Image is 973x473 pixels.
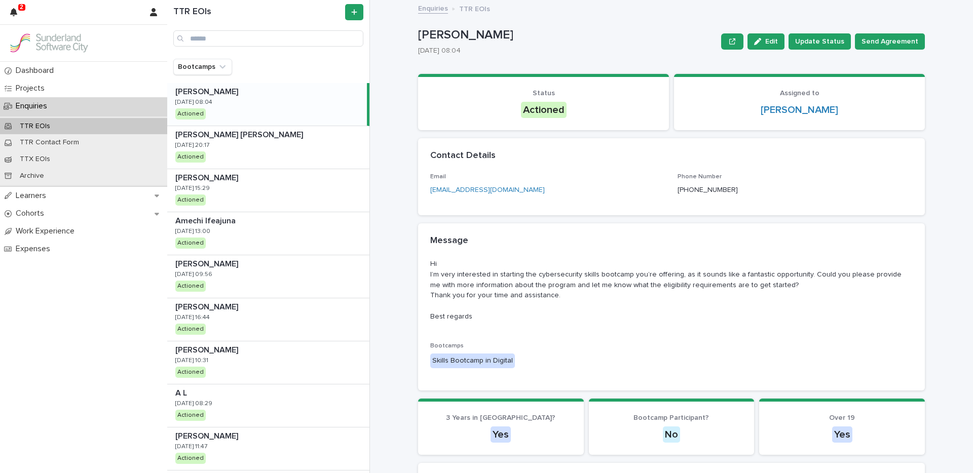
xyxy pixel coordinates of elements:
[12,84,53,93] p: Projects
[167,83,369,126] a: [PERSON_NAME][PERSON_NAME] [DATE] 08:04Actioned
[418,2,448,14] a: Enquiries
[765,38,778,45] span: Edit
[663,426,680,443] div: No
[167,169,369,212] a: [PERSON_NAME][PERSON_NAME] [DATE] 15:29Actioned
[175,171,240,183] p: [PERSON_NAME]
[175,185,210,192] p: [DATE] 15:29
[12,191,54,201] p: Learners
[175,128,305,140] p: [PERSON_NAME] [PERSON_NAME]
[175,386,189,398] p: A L
[175,443,207,450] p: [DATE] 11:47
[747,33,784,50] button: Edit
[12,226,83,236] p: Work Experience
[789,33,851,50] button: Update Status
[175,314,210,321] p: [DATE] 16:44
[780,90,819,97] span: Assigned to
[175,271,212,278] p: [DATE] 09:56
[430,174,446,180] span: Email
[175,108,206,120] div: Actioned
[175,410,206,421] div: Actioned
[12,209,52,218] p: Cohorts
[678,174,722,180] span: Phone Number
[633,414,709,421] span: Bootcamp Participant?
[430,235,468,247] h2: Message
[175,99,212,106] p: [DATE] 08:04
[175,85,240,97] p: [PERSON_NAME]
[430,150,496,162] h2: Contact Details
[521,102,567,118] div: Actioned
[175,194,206,206] div: Actioned
[175,300,240,312] p: [PERSON_NAME]
[855,33,925,50] button: Send Agreement
[418,47,713,55] p: [DATE] 08:04
[491,426,511,443] div: Yes
[167,212,369,255] a: Amechi IfeajunaAmechi Ifeajuna [DATE] 13:00Actioned
[12,172,52,180] p: Archive
[175,400,212,407] p: [DATE] 08:29
[175,367,206,378] div: Actioned
[175,281,206,292] div: Actioned
[12,122,58,131] p: TTR EOIs
[175,238,206,249] div: Actioned
[459,3,490,14] p: TTR EOIs
[533,90,555,97] span: Status
[12,155,58,164] p: TTX EOIs
[173,30,363,47] input: Search
[20,4,23,11] p: 2
[173,59,232,75] button: Bootcamps
[167,126,369,169] a: [PERSON_NAME] [PERSON_NAME][PERSON_NAME] [PERSON_NAME] [DATE] 20:17Actioned
[10,6,23,24] div: 2
[175,142,209,149] p: [DATE] 20:17
[175,151,206,163] div: Actioned
[175,228,210,235] p: [DATE] 13:00
[8,33,89,53] img: GVzBcg19RCOYju8xzymn
[167,341,369,384] a: [PERSON_NAME][PERSON_NAME] [DATE] 10:31Actioned
[167,384,369,427] a: A LA L [DATE] 08:29Actioned
[12,244,58,254] p: Expenses
[761,104,838,116] a: [PERSON_NAME]
[167,427,369,470] a: [PERSON_NAME][PERSON_NAME] [DATE] 11:47Actioned
[829,414,855,421] span: Over 19
[446,414,555,421] span: 3 Years in [GEOGRAPHIC_DATA]?
[430,353,515,368] div: Skills Bootcamp in Digital
[832,426,852,443] div: Yes
[175,357,208,364] p: [DATE] 10:31
[12,66,62,75] p: Dashboard
[795,36,844,47] span: Update Status
[175,429,240,441] p: [PERSON_NAME]
[430,343,464,349] span: Bootcamps
[430,186,545,193] a: [EMAIL_ADDRESS][DOMAIN_NAME]
[175,343,240,355] p: [PERSON_NAME]
[12,138,87,147] p: TTR Contact Form
[167,298,369,341] a: [PERSON_NAME][PERSON_NAME] [DATE] 16:44Actioned
[175,453,206,464] div: Actioned
[173,7,343,18] h1: TTR EOIs
[678,185,738,195] p: [PHONE_NUMBER]
[175,324,206,335] div: Actioned
[167,255,369,298] a: [PERSON_NAME][PERSON_NAME] [DATE] 09:56Actioned
[430,259,913,322] p: Hi I’m very interested in starting the cybersecurity skills bootcamp you’re offering, as it sound...
[418,28,717,43] p: [PERSON_NAME]
[862,36,918,47] span: Send Agreement
[175,214,238,226] p: Amechi Ifeajuna
[175,257,240,269] p: [PERSON_NAME]
[12,101,55,111] p: Enquiries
